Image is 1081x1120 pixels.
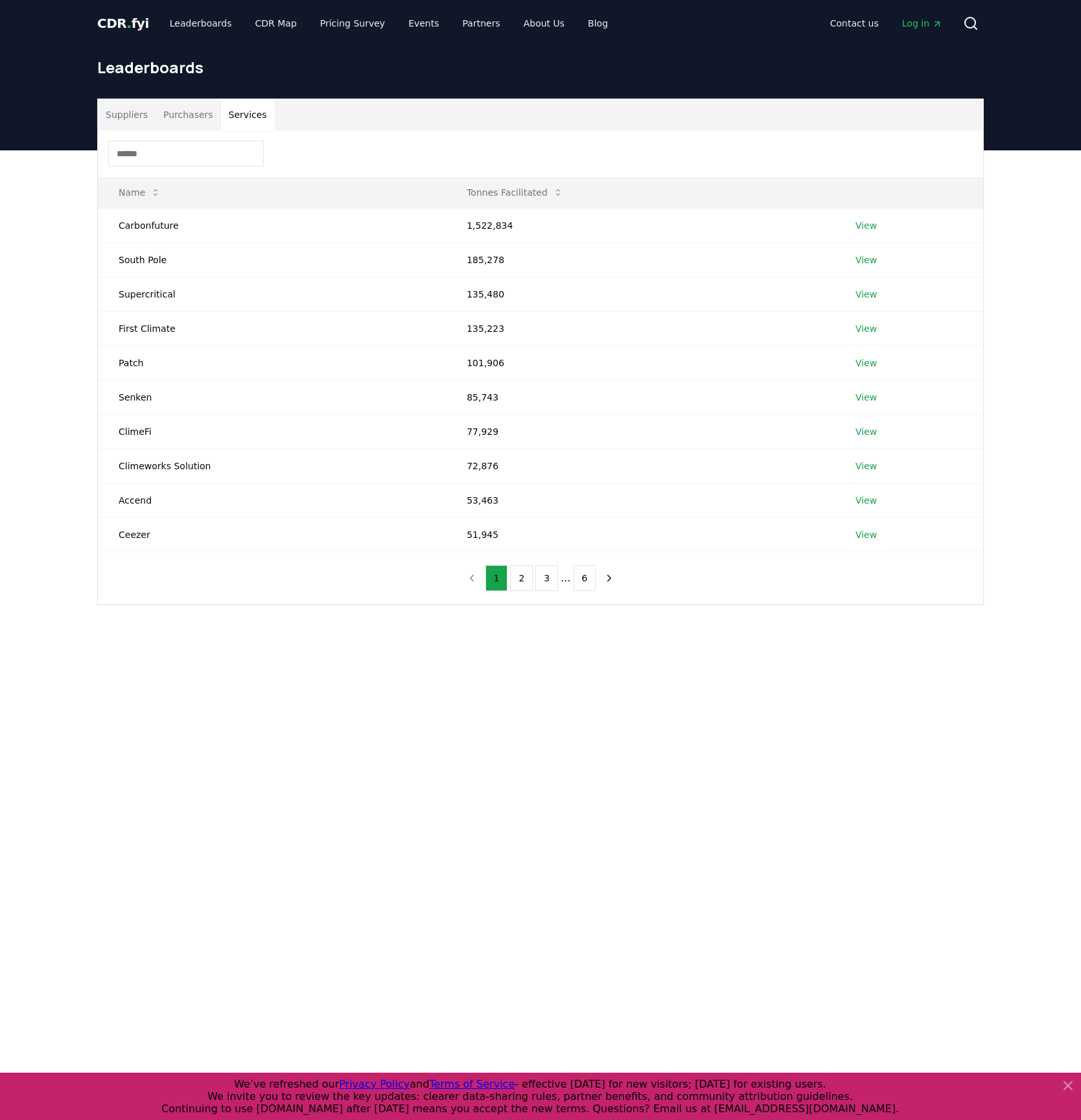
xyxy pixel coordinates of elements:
a: View [855,494,877,507]
td: ClimeFi [98,414,446,449]
span: Log in [902,17,942,30]
a: View [855,288,877,301]
a: Partners [452,12,511,35]
td: Senken [98,380,446,414]
nav: Main [820,12,953,35]
button: 2 [510,565,533,591]
button: Tonnes Facilitated [456,180,574,205]
a: Log in [892,12,953,35]
td: Patch [98,345,446,380]
button: Services [221,99,275,130]
button: 3 [535,565,558,591]
td: 53,463 [446,483,835,517]
span: . [127,16,132,31]
td: 77,929 [446,414,835,449]
a: View [855,219,877,232]
a: Pricing Survey [310,12,395,35]
td: South Pole [98,242,446,277]
span: CDR fyi [97,16,149,31]
td: Ceezer [98,517,446,552]
td: 101,906 [446,345,835,380]
a: View [855,356,877,369]
td: Carbonfuture [98,208,446,242]
button: 1 [485,565,508,591]
li: ... [561,570,570,586]
td: Climeworks Solution [98,449,446,483]
td: 85,743 [446,380,835,414]
td: 1,522,834 [446,208,835,242]
td: First Climate [98,311,446,345]
td: Accend [98,483,446,517]
button: 6 [574,565,596,591]
a: Events [398,12,449,35]
td: 51,945 [446,517,835,552]
nav: Main [159,12,618,35]
a: View [855,528,877,541]
td: 135,223 [446,311,835,345]
a: View [855,253,877,266]
a: View [855,322,877,335]
a: View [855,391,877,404]
button: next page [598,565,620,591]
button: Suppliers [98,99,156,130]
td: 185,278 [446,242,835,277]
td: Supercritical [98,277,446,311]
button: Name [108,180,171,205]
button: Purchasers [156,99,221,130]
a: Contact us [820,12,889,35]
a: CDR.fyi [97,14,149,32]
a: CDR Map [245,12,307,35]
h1: Leaderboards [97,57,984,78]
a: Leaderboards [159,12,242,35]
a: View [855,425,877,438]
a: About Us [513,12,575,35]
a: View [855,460,877,472]
td: 72,876 [446,449,835,483]
a: Blog [577,12,618,35]
td: 135,480 [446,277,835,311]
